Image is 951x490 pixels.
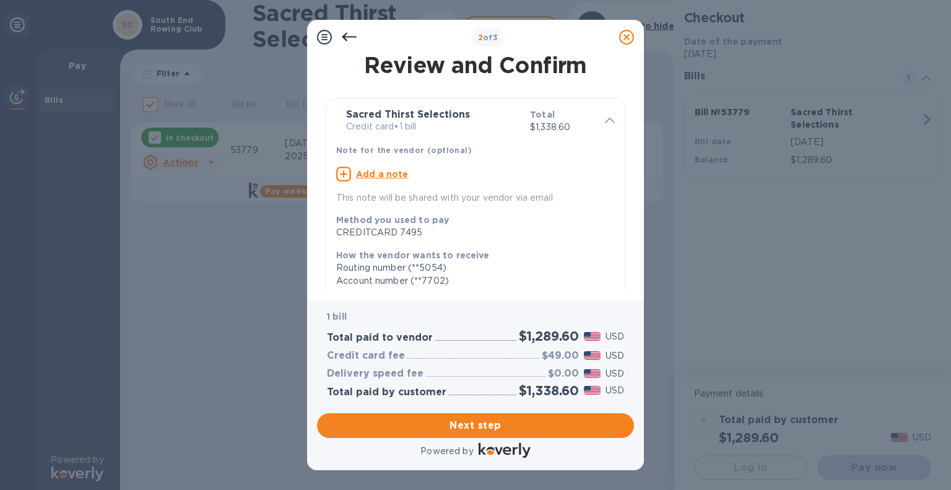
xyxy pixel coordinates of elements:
[584,332,601,341] img: USD
[542,350,579,362] h3: $49.00
[530,110,555,120] b: Total
[327,350,405,362] h3: Credit card fee
[327,368,423,380] h3: Delivery speed fee
[606,349,624,362] p: USD
[530,121,595,134] p: $1,338.60
[336,274,605,287] div: Account number (**7702)
[606,367,624,380] p: USD
[478,33,483,42] span: 2
[606,330,624,343] p: USD
[323,52,628,78] h1: Review and Confirm
[336,261,605,274] div: Routing number (**5054)
[336,146,472,155] b: Note for the vendor (optional)
[346,120,520,133] p: Credit card • 1 bill
[584,386,601,395] img: USD
[327,418,624,433] span: Next step
[336,250,490,260] b: How the vendor wants to receive
[584,369,601,378] img: USD
[346,108,470,120] b: Sacred Thirst Selections
[327,312,347,322] b: 1 bill
[336,215,449,225] b: Method you used to pay
[327,332,433,344] h3: Total paid to vendor
[336,191,615,204] p: This note will be shared with your vendor via email
[606,384,624,397] p: USD
[584,351,601,360] img: USD
[420,445,473,458] p: Powered by
[336,108,615,204] div: Sacred Thirst SelectionsCredit card•1 billTotal$1,338.60Note for the vendor (optional)Add a noteT...
[479,443,531,458] img: Logo
[519,328,579,344] h2: $1,289.60
[336,226,605,239] div: CREDITCARD 7495
[327,387,446,398] h3: Total paid by customer
[478,33,498,42] b: of 3
[548,368,579,380] h3: $0.00
[356,169,409,179] u: Add a note
[519,383,579,398] h2: $1,338.60
[317,413,634,438] button: Next step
